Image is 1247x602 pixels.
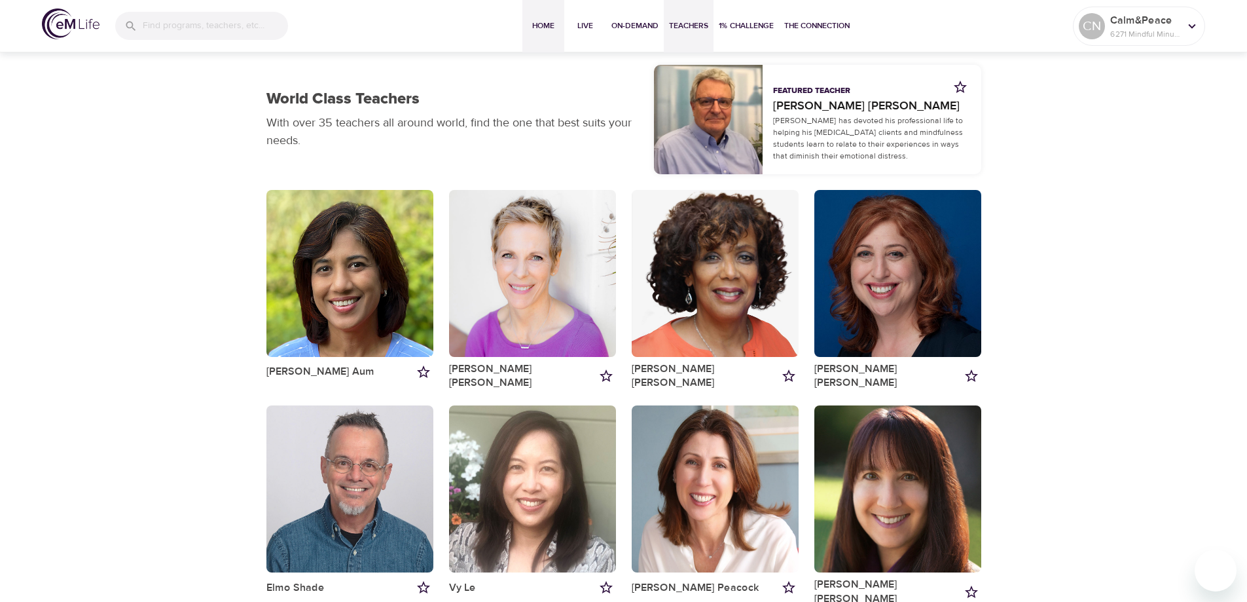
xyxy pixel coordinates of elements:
button: Add to my favorites [414,578,433,597]
h1: World Class Teachers [266,90,420,109]
a: [PERSON_NAME] [PERSON_NAME] [632,362,779,390]
div: CN [1079,13,1105,39]
button: Add to my favorites [596,366,616,386]
a: [PERSON_NAME] [PERSON_NAME] [773,97,970,115]
button: Add to my favorites [950,77,970,97]
span: Home [528,19,559,33]
span: On-Demand [611,19,659,33]
span: 1% Challenge [719,19,774,33]
button: Add to my favorites [779,578,799,597]
a: [PERSON_NAME] [PERSON_NAME] [814,362,962,390]
p: Featured Teacher [773,85,850,97]
p: 6271 Mindful Minutes [1110,28,1180,40]
span: Live [569,19,601,33]
a: [PERSON_NAME] Aum [266,365,374,379]
p: Calm&Peace [1110,12,1180,28]
span: Teachers [669,19,708,33]
p: With over 35 teachers all around world, find the one that best suits your needs. [266,114,638,149]
button: Add to my favorites [779,366,799,386]
a: [PERSON_NAME] Peacock [632,581,759,595]
button: Add to my favorites [414,362,433,382]
button: Add to my favorites [962,366,981,386]
img: logo [42,9,99,39]
a: Vy Le [449,581,476,595]
input: Find programs, teachers, etc... [143,12,288,40]
p: [PERSON_NAME] has devoted his professional life to helping his [MEDICAL_DATA] clients and mindful... [773,115,970,162]
a: [PERSON_NAME] [PERSON_NAME] [449,362,596,390]
button: Add to my favorites [962,582,981,602]
iframe: Button to launch messaging window [1195,550,1237,592]
button: Add to my favorites [596,578,616,597]
a: Elmo Shade [266,581,325,595]
span: The Connection [784,19,850,33]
